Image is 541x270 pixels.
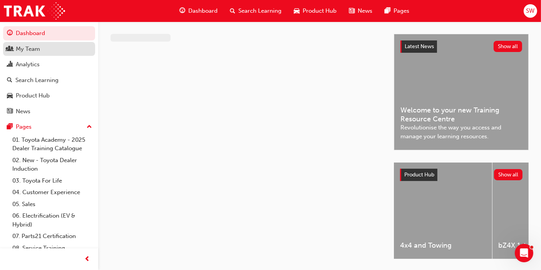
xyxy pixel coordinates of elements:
a: news-iconNews [343,3,379,19]
a: 01. Toyota Academy - 2025 Dealer Training Catalogue [9,134,95,154]
div: Analytics [16,60,40,69]
span: search-icon [7,77,12,84]
button: DashboardMy TeamAnalyticsSearch LearningProduct HubNews [3,25,95,120]
a: 02. New - Toyota Dealer Induction [9,154,95,175]
span: Pages [394,7,409,15]
span: Dashboard [188,7,218,15]
span: Product Hub [404,171,434,178]
a: pages-iconPages [379,3,415,19]
span: Welcome to your new Training Resource Centre [400,106,522,123]
a: 05. Sales [9,198,95,210]
span: pages-icon [385,6,390,16]
span: SW [526,7,534,15]
span: pages-icon [7,124,13,131]
div: Pages [16,122,32,131]
a: Latest NewsShow allWelcome to your new Training Resource CentreRevolutionise the way you access a... [394,34,529,150]
a: guage-iconDashboard [173,3,224,19]
a: News [3,104,95,119]
button: Pages [3,120,95,134]
div: News [16,107,30,116]
button: SW [524,4,537,18]
img: Trak [4,2,65,20]
span: people-icon [7,46,13,53]
span: Product Hub [303,7,337,15]
span: car-icon [294,6,300,16]
a: 4x4 and Towing [394,163,492,259]
a: 06. Electrification (EV & Hybrid) [9,210,95,230]
a: 03. Toyota For Life [9,175,95,187]
span: chart-icon [7,61,13,68]
a: search-iconSearch Learning [224,3,288,19]
span: news-icon [349,6,355,16]
span: search-icon [230,6,235,16]
span: News [358,7,372,15]
span: guage-icon [179,6,185,16]
a: 08. Service Training [9,242,95,254]
a: My Team [3,42,95,56]
span: Latest News [405,43,434,50]
a: Product Hub [3,89,95,103]
span: up-icon [87,122,92,132]
a: Analytics [3,57,95,72]
div: Search Learning [15,76,59,85]
a: Search Learning [3,73,95,87]
a: Dashboard [3,26,95,40]
span: 4x4 and Towing [400,241,486,250]
a: Product HubShow all [400,169,523,181]
button: Show all [494,41,523,52]
span: news-icon [7,108,13,115]
a: 07. Parts21 Certification [9,230,95,242]
div: Product Hub [16,91,50,100]
div: My Team [16,45,40,54]
button: Show all [494,169,523,180]
iframe: Intercom live chat [515,244,533,262]
a: Latest NewsShow all [400,40,522,53]
a: 04. Customer Experience [9,186,95,198]
span: guage-icon [7,30,13,37]
span: Search Learning [238,7,281,15]
span: car-icon [7,92,13,99]
span: Revolutionise the way you access and manage your learning resources. [400,123,522,141]
a: car-iconProduct Hub [288,3,343,19]
span: prev-icon [85,255,90,264]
